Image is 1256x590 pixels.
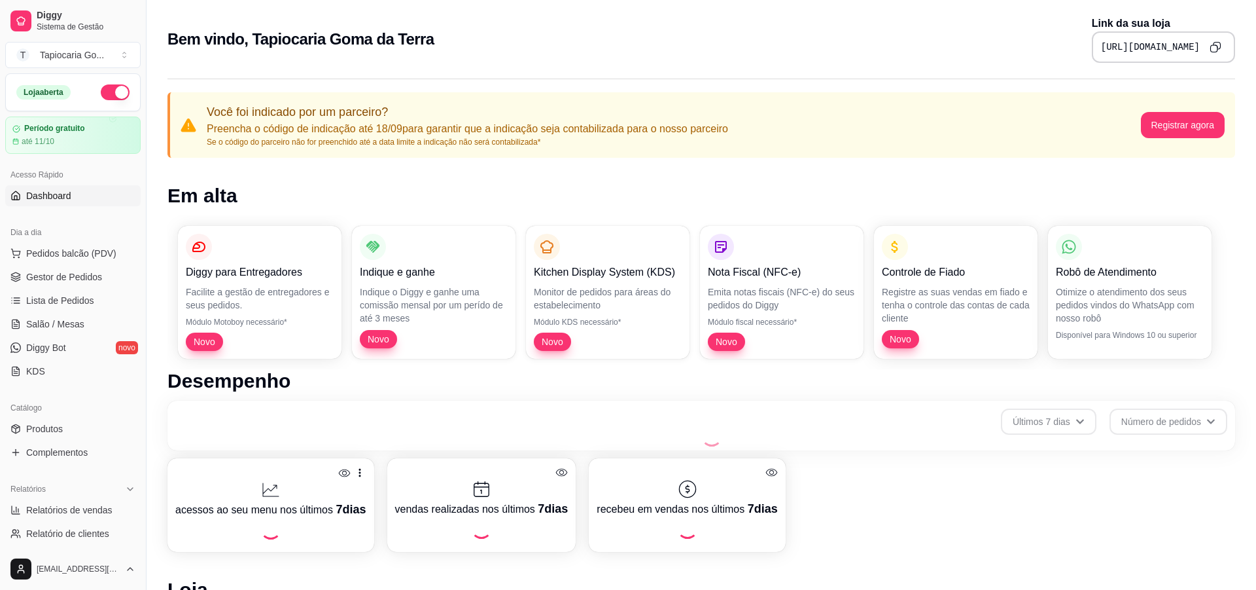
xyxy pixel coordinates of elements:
[37,10,135,22] span: Diggy
[26,189,71,202] span: Dashboard
[360,265,508,280] p: Indique e ganhe
[360,286,508,325] p: Indique o Diggy e ganhe uma comissão mensal por um perído de até 3 meses
[677,518,698,539] div: Loading
[22,136,54,147] article: até 11/10
[1101,41,1200,54] pre: [URL][DOMAIN_NAME]
[708,317,856,327] p: Módulo fiscal necessário*
[178,226,341,359] button: Diggy para EntregadoresFacilite a gestão de entregadores e seus pedidos.Módulo Motoboy necessário...
[471,518,492,539] div: Loading
[708,286,856,312] p: Emita notas fiscais (NFC-e) do seus pedidos do Diggy
[538,502,568,515] span: 7 dias
[186,265,334,280] p: Diggy para Entregadores
[26,365,45,378] span: KDS
[5,442,141,463] a: Complementos
[5,267,141,287] a: Gestor de Pedidos
[5,500,141,521] a: Relatórios de vendas
[1141,112,1225,138] button: Registrar agora
[1056,286,1204,325] p: Otimize o atendimento dos seus pedidos vindos do WhatsApp com nosso robô
[24,124,85,134] article: Período gratuito
[5,42,141,68] button: Select a team
[1048,226,1212,359] button: Robô de AtendimentoOtimize o atendimento dos seus pedidos vindos do WhatsApp com nosso robôDispon...
[26,422,63,435] span: Produtos
[882,265,1030,280] p: Controle de Fiado
[395,500,568,518] p: vendas realizadas nos últimos
[352,226,515,359] button: Indique e ganheIndique o Diggy e ganhe uma comissão mensal por um perído de até 3 mesesNovo
[362,333,394,346] span: Novo
[5,337,141,358] a: Diggy Botnovo
[167,369,1235,393] h1: Desempenho
[186,286,334,312] p: Facilite a gestão de entregadores e seus pedidos.
[207,103,728,121] p: Você foi indicado por um parceiro?
[26,446,88,459] span: Complementos
[710,335,742,348] span: Novo
[700,226,863,359] button: Nota Fiscal (NFC-e)Emita notas fiscais (NFC-e) do seus pedidos do DiggyMódulo fiscal necessário*Novo
[5,5,141,37] a: DiggySistema de Gestão
[5,185,141,206] a: Dashboard
[1056,330,1204,341] p: Disponível para Windows 10 ou superior
[1056,265,1204,280] p: Robô de Atendimento
[536,335,568,348] span: Novo
[16,48,29,62] span: T
[26,247,116,260] span: Pedidos balcão (PDV)
[534,265,682,280] p: Kitchen Display System (KDS)
[5,222,141,243] div: Dia a dia
[167,29,434,50] h2: Bem vindo, Tapiocaria Goma da Terra
[5,164,141,185] div: Acesso Rápido
[5,523,141,544] a: Relatório de clientes
[5,243,141,264] button: Pedidos balcão (PDV)
[167,184,1235,208] h1: Em alta
[37,564,120,574] span: [EMAIL_ADDRESS][DOMAIN_NAME]
[26,341,66,354] span: Diggy Bot
[188,335,220,348] span: Novo
[5,290,141,311] a: Lista de Pedidos
[701,426,722,447] div: Loading
[175,500,366,519] p: acessos ao seu menu nos últimos
[336,503,366,516] span: 7 dias
[26,318,84,331] span: Salão / Mesas
[207,137,728,147] p: Se o código do parceiro não for preenchido até a data limite a indicação não será contabilizada*
[26,504,113,517] span: Relatórios de vendas
[10,484,46,494] span: Relatórios
[5,553,141,585] button: [EMAIL_ADDRESS][DOMAIN_NAME]
[1109,409,1227,435] button: Número de pedidos
[1205,37,1226,58] button: Copy to clipboard
[534,286,682,312] p: Monitor de pedidos para áreas do estabelecimento
[597,500,777,518] p: recebeu em vendas nos últimos
[708,265,856,280] p: Nota Fiscal (NFC-e)
[101,84,130,100] button: Alterar Status
[526,226,689,359] button: Kitchen Display System (KDS)Monitor de pedidos para áreas do estabelecimentoMódulo KDS necessário...
[26,294,94,307] span: Lista de Pedidos
[5,397,141,418] div: Catálogo
[1001,409,1096,435] button: Últimos 7 dias
[207,121,728,137] p: Preencha o código de indicação até 18/09 para garantir que a indicação seja contabilizada para o ...
[534,317,682,327] p: Módulo KDS necessário*
[748,502,778,515] span: 7 dias
[37,22,135,32] span: Sistema de Gestão
[5,314,141,335] a: Salão / Mesas
[5,547,141,568] a: Relatório de mesas
[16,85,71,100] div: Loja aberta
[884,333,916,346] span: Novo
[5,418,141,439] a: Produtos
[26,270,102,284] span: Gestor de Pedidos
[1092,16,1235,31] p: Link da sua loja
[260,519,281,540] div: Loading
[186,317,334,327] p: Módulo Motoboy necessário*
[874,226,1038,359] button: Controle de FiadoRegistre as suas vendas em fiado e tenha o controle das contas de cada clienteNovo
[5,361,141,382] a: KDS
[26,527,109,540] span: Relatório de clientes
[40,48,104,62] div: Tapiocaria Go ...
[5,117,141,154] a: Período gratuitoaté 11/10
[882,286,1030,325] p: Registre as suas vendas em fiado e tenha o controle das contas de cada cliente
